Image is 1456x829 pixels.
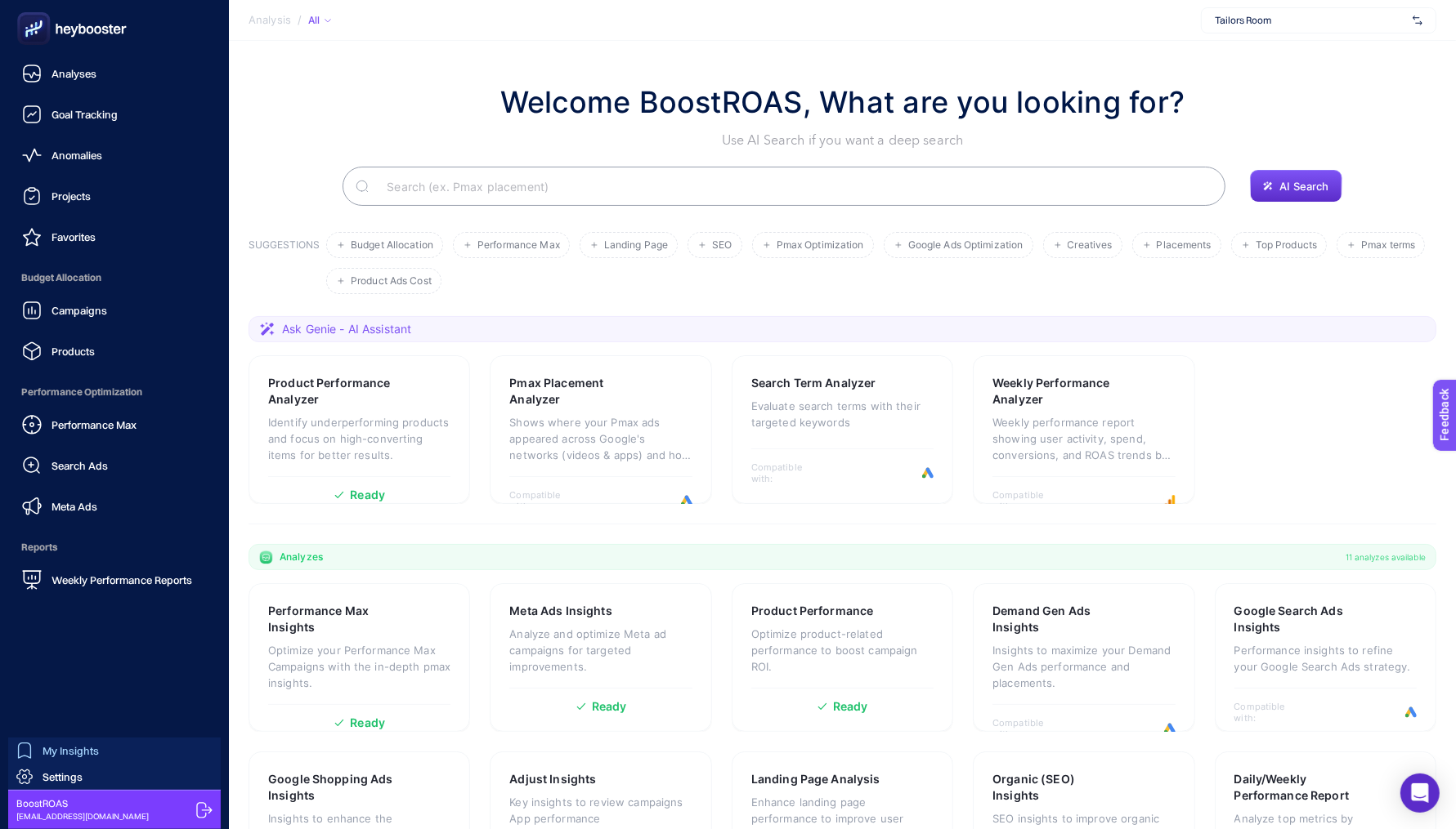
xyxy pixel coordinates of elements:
span: Favorites [52,230,96,243]
span: Feedback [10,5,62,18]
h3: Product Performance Analyzer [268,375,401,408]
span: Performance Optimization [13,376,216,408]
span: 11 analyzes available [1346,550,1426,564]
a: Settings [8,764,221,790]
span: Budget Allocation [351,239,433,252]
span: Google Ads Optimization [908,239,1024,252]
div: All [308,14,331,27]
h3: Product Performance [751,603,874,619]
span: Compatible with: [992,489,1066,512]
p: Identify underperforming products and focus on high-converting items for better results. [268,414,450,463]
span: Tailors Room [1215,14,1406,27]
p: Shows where your Pmax ads appeared across Google's networks (videos & apps) and how each placemen... [509,414,692,463]
a: Meta Ads InsightsAnalyze and optimize Meta ad campaigns for targeted improvements.Ready [490,583,711,732]
span: Analyses [52,67,96,80]
span: Placements [1157,239,1212,252]
span: SEO [712,239,732,252]
a: Performance Max InsightsOptimize your Performance Max Campaigns with the in-depth pmax insights.R... [249,583,470,732]
p: Use AI Search if you want a deep search [500,131,1185,150]
h1: Welcome BoostROAS, What are you looking for? [500,80,1185,124]
span: Creatives [1068,239,1113,252]
a: Analyses [13,57,216,90]
span: Settings [43,770,83,783]
a: Product PerformanceOptimize product-related performance to boost campaign ROI.Ready [732,583,953,732]
span: Ready [592,701,627,712]
span: Budget Allocation [13,261,216,294]
span: Projects [52,189,91,203]
h3: Meta Ads Insights [509,603,612,619]
h3: Adjust Insights [509,771,596,787]
span: Ask Genie - AI Assistant [282,321,411,337]
span: Products [52,345,95,358]
span: Weekly Performance Reports [52,573,192,586]
span: Pmax terms [1361,239,1415,252]
h3: Performance Max Insights [268,603,400,635]
a: Products [13,335,216,368]
a: Performance Max [13,408,216,441]
h3: Daily/Weekly Performance Report [1234,771,1369,804]
input: Search [374,163,1212,209]
a: Projects [13,180,216,212]
button: AI Search [1250,170,1342,203]
a: My Insights [8,738,221,764]
span: Landing Page [604,239,668,252]
span: / [298,13,302,26]
span: Analyzes [280,550,323,564]
a: Search Term AnalyzerEvaluate search terms with their targeted keywordsCompatible with: [732,355,953,504]
span: AI Search [1279,180,1328,193]
span: Search Ads [52,459,108,472]
a: Campaigns [13,294,216,327]
span: Performance Max [477,239,560,252]
span: Compatible with: [1234,701,1308,724]
p: Insights to maximize your Demand Gen Ads performance and placements. [992,642,1175,691]
span: Analysis [249,14,291,27]
p: Optimize product-related performance to boost campaign ROI. [751,626,934,675]
p: Weekly performance report showing user activity, spend, conversions, and ROAS trends by week. [992,414,1175,463]
a: Weekly Performance Reports [13,564,216,596]
span: Product Ads Cost [351,275,432,287]
a: Search Ads [13,449,216,482]
h3: Demand Gen Ads Insights [992,603,1124,635]
a: Meta Ads [13,490,216,523]
span: Goal Tracking [52,108,118,121]
a: Favorites [13,221,216,253]
h3: Organic (SEO) Insights [992,771,1123,804]
span: Ready [350,717,385,729]
span: [EMAIL_ADDRESS][DOMAIN_NAME] [16,810,149,822]
span: BoostROAS [16,797,149,810]
h3: Google Search Ads Insights [1234,603,1367,635]
span: Ready [833,701,868,712]
span: My Insights [43,744,99,757]
p: Optimize your Performance Max Campaigns with the in-depth pmax insights. [268,642,450,691]
h3: Search Term Analyzer [751,375,876,391]
h3: SUGGESTIONS [249,238,320,294]
a: Pmax Placement AnalyzerShows where your Pmax ads appeared across Google's networks (videos & apps... [490,355,711,504]
img: svg%3e [1413,12,1422,29]
span: Compatible with: [509,489,583,512]
span: Compatible with: [751,461,825,484]
h3: Pmax Placement Analyzer [509,375,641,408]
a: Goal Tracking [13,98,216,131]
a: Product Performance AnalyzerIdentify underperforming products and focus on high-converting items ... [249,355,470,504]
span: Compatible with: [992,717,1066,740]
p: Evaluate search terms with their targeted keywords [751,398,934,430]
span: Top Products [1256,239,1317,252]
span: Reports [13,531,216,564]
span: Meta Ads [52,500,97,513]
p: Analyze and optimize Meta ad campaigns for targeted improvements. [509,626,692,675]
h3: Weekly Performance Analyzer [992,375,1126,408]
span: Performance Max [52,418,137,431]
span: Pmax Optimization [777,239,864,252]
p: Key insights to review campaigns App performance [509,794,692,827]
span: Campaigns [52,304,107,317]
a: Anomalies [13,139,216,172]
h3: Google Shopping Ads Insights [268,771,401,804]
span: Ready [350,489,385,501]
p: Performance insights to refine your Google Search Ads strategy. [1234,642,1417,675]
span: Anomalies [52,149,102,162]
h3: Landing Page Analysis [751,771,880,787]
div: Open Intercom Messenger [1400,773,1440,813]
a: Demand Gen Ads InsightsInsights to maximize your Demand Gen Ads performance and placements.Compat... [973,583,1194,732]
a: Google Search Ads InsightsPerformance insights to refine your Google Search Ads strategy.Compatib... [1215,583,1436,732]
a: Weekly Performance AnalyzerWeekly performance report showing user activity, spend, conversions, a... [973,355,1194,504]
